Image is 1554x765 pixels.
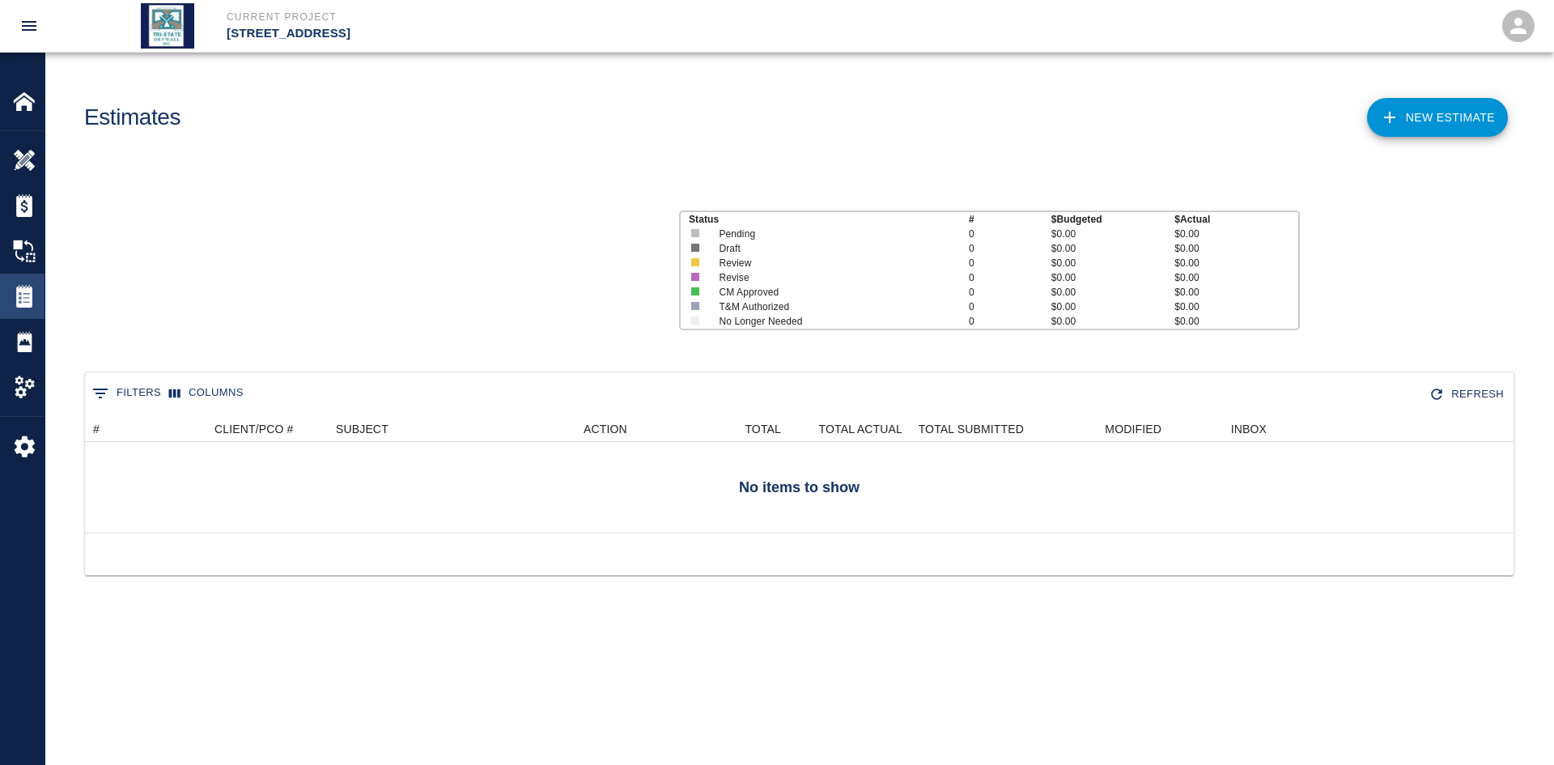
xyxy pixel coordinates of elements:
[1425,380,1510,409] div: Refresh the list
[969,212,1051,227] p: #
[1051,314,1175,329] p: $0.00
[1174,212,1298,227] p: $ Actual
[719,270,892,285] p: Revise
[1174,256,1298,270] p: $0.00
[1473,687,1554,765] iframe: Chat Widget
[719,300,892,314] p: T&M Authorized
[969,256,1051,270] p: 0
[969,270,1051,285] p: 0
[206,416,328,442] div: CLIENT/PCO #
[214,416,294,442] div: CLIENT/PCO #
[1425,380,1510,409] button: Refresh
[719,227,892,241] p: Pending
[530,416,676,442] div: ACTION
[969,241,1051,256] p: 0
[1051,212,1175,227] p: $ Budgeted
[719,314,892,329] p: No Longer Needed
[1231,416,1267,442] div: INBOX
[1170,416,1275,442] div: INBOX
[84,104,180,131] h1: Estimates
[1174,314,1298,329] p: $0.00
[10,6,49,45] button: open drawer
[1174,285,1298,300] p: $0.00
[969,227,1051,241] p: 0
[141,3,194,49] img: Tri State Drywall
[969,314,1051,329] p: 0
[1051,270,1175,285] p: $0.00
[336,416,388,442] div: SUBJECT
[1032,416,1170,442] div: MODIFIED
[1174,227,1298,241] p: $0.00
[789,416,911,442] div: TOTAL ACTUAL
[227,10,864,24] p: Current Project
[584,416,627,442] div: ACTION
[1051,256,1175,270] p: $0.00
[1051,241,1175,256] p: $0.00
[745,416,781,442] div: TOTAL
[919,416,1024,442] div: TOTAL SUBMITTED
[1174,241,1298,256] p: $0.00
[1051,300,1175,314] p: $0.00
[93,416,100,442] div: #
[719,256,892,270] p: Review
[1174,270,1298,285] p: $0.00
[328,416,530,442] div: SUBJECT
[85,416,206,442] div: #
[1051,285,1175,300] p: $0.00
[719,285,892,300] p: CM Approved
[227,24,864,43] p: [STREET_ADDRESS]
[689,212,969,227] p: Status
[1105,416,1161,442] div: MODIFIED
[911,416,1032,442] div: TOTAL SUBMITTED
[165,380,248,406] button: Select columns
[88,380,165,406] button: Show filters
[969,285,1051,300] p: 0
[969,300,1051,314] p: 0
[1051,227,1175,241] p: $0.00
[719,241,892,256] p: Draft
[676,416,789,442] div: TOTAL
[1174,300,1298,314] p: $0.00
[819,416,902,442] div: TOTAL ACTUAL
[1367,98,1508,137] a: NEW ESTIMATE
